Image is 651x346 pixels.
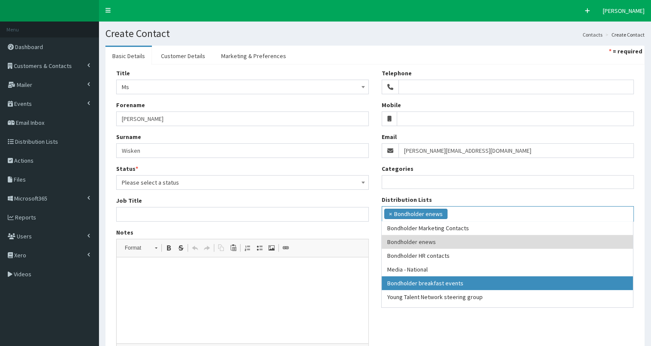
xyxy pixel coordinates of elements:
[120,242,162,254] a: Format
[116,69,130,77] label: Title
[14,62,72,70] span: Customers & Contacts
[17,81,32,89] span: Mailer
[384,209,447,219] li: Bondholder enews
[14,176,26,183] span: Files
[382,290,633,304] li: Young Talent Network steering group
[382,164,413,173] label: Categories
[382,249,633,263] li: Bondholder HR contacts
[382,235,633,249] li: Bondholder enews
[382,304,633,318] li: Young Talent Network
[117,257,368,343] iframe: Rich Text Editor, notes
[382,133,397,141] label: Email
[382,101,401,109] label: Mobile
[122,176,363,188] span: Please select a status
[382,195,432,204] label: Distribution Lists
[613,47,642,55] strong: = required
[175,242,187,253] a: Strike Through
[583,31,602,38] a: Contacts
[265,242,278,253] a: Image
[105,28,645,39] h1: Create Contact
[120,242,151,253] span: Format
[14,270,31,278] span: Videos
[116,228,133,237] label: Notes
[116,101,145,109] label: Forename
[201,242,213,253] a: Redo (Ctrl+Y)
[214,47,293,65] a: Marketing & Preferences
[14,251,26,259] span: Xero
[215,242,227,253] a: Copy (Ctrl+C)
[382,276,633,290] li: Bondholder breakfast events
[14,195,47,202] span: Microsoft365
[15,43,43,51] span: Dashboard
[382,221,633,235] li: Bondholder Marketing Contacts
[389,210,392,218] span: ×
[116,196,142,205] label: Job Title
[14,157,34,164] span: Actions
[15,138,58,145] span: Distribution Lists
[116,133,141,141] label: Surname
[227,242,239,253] a: Paste (Ctrl+V)
[154,47,212,65] a: Customer Details
[382,263,633,276] li: Media - National
[163,242,175,253] a: Bold (Ctrl+B)
[280,242,292,253] a: Link (Ctrl+L)
[253,242,265,253] a: Insert/Remove Bulleted List
[603,31,645,38] li: Create Contact
[603,7,645,15] span: [PERSON_NAME]
[116,175,369,190] span: Please select a status
[189,242,201,253] a: Undo (Ctrl+Z)
[17,232,32,240] span: Users
[116,80,369,94] span: Ms
[382,69,412,77] label: Telephone
[105,47,152,65] a: Basic Details
[14,100,32,108] span: Events
[122,81,363,93] span: Ms
[15,213,36,221] span: Reports
[16,119,44,127] span: Email Inbox
[116,164,138,173] label: Status
[241,242,253,253] a: Insert/Remove Numbered List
